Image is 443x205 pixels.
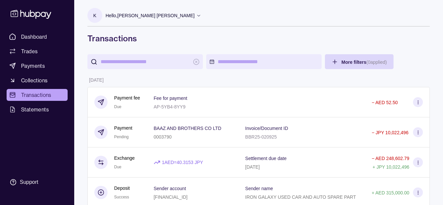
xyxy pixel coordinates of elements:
p: − JPY 10,022,496 [372,130,408,135]
button: More filters(0applied) [325,54,394,69]
span: Payments [21,62,45,70]
span: Trades [21,47,38,55]
span: Success [114,195,129,199]
span: Transactions [21,91,51,99]
p: − AED 248,602.79 [372,156,409,161]
p: ( 0 applied) [366,60,387,65]
p: − AED 52.50 [372,100,398,105]
span: Due [114,104,121,109]
p: Payment [114,124,132,132]
p: 1 AED = 40.3153 JPY [162,159,203,166]
div: Support [20,179,38,186]
p: Hello, [PERSON_NAME] [PERSON_NAME] [106,12,195,19]
p: BAAZ AND BROTHERS CO LTD [154,126,221,131]
p: Fee for payment [154,96,187,101]
p: 0003790 [154,134,172,140]
p: Deposit [114,184,130,192]
span: Collections [21,76,47,84]
p: AP-5YB4-8YY9 [154,104,186,109]
p: [DATE] [245,164,260,170]
span: Pending [114,135,129,139]
input: search [101,54,190,69]
span: More filters [341,60,387,65]
span: Statements [21,105,49,113]
a: Transactions [7,89,68,101]
p: IRON GALAXY USED CAR AND AUTO SPARE PART [245,194,356,200]
h1: Transactions [87,33,430,44]
p: Sender account [154,186,186,191]
a: Dashboard [7,31,68,43]
a: Payments [7,60,68,72]
a: Support [7,175,68,189]
a: Statements [7,103,68,115]
p: Sender name [245,186,273,191]
p: Invoice/Document ID [245,126,288,131]
p: + AED 315,000.00 [372,190,409,195]
span: Due [114,165,121,169]
a: Trades [7,45,68,57]
p: Payment fee [114,94,140,102]
p: + JPY 10,022,496 [372,164,409,170]
p: [FINANCIAL_ID] [154,194,188,200]
span: Dashboard [21,33,47,41]
p: Exchange [114,154,135,162]
p: BBR25-020925 [245,134,277,140]
p: K [93,12,96,19]
a: Collections [7,74,68,86]
p: [DATE] [89,77,104,83]
p: Settlement due date [245,156,286,161]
